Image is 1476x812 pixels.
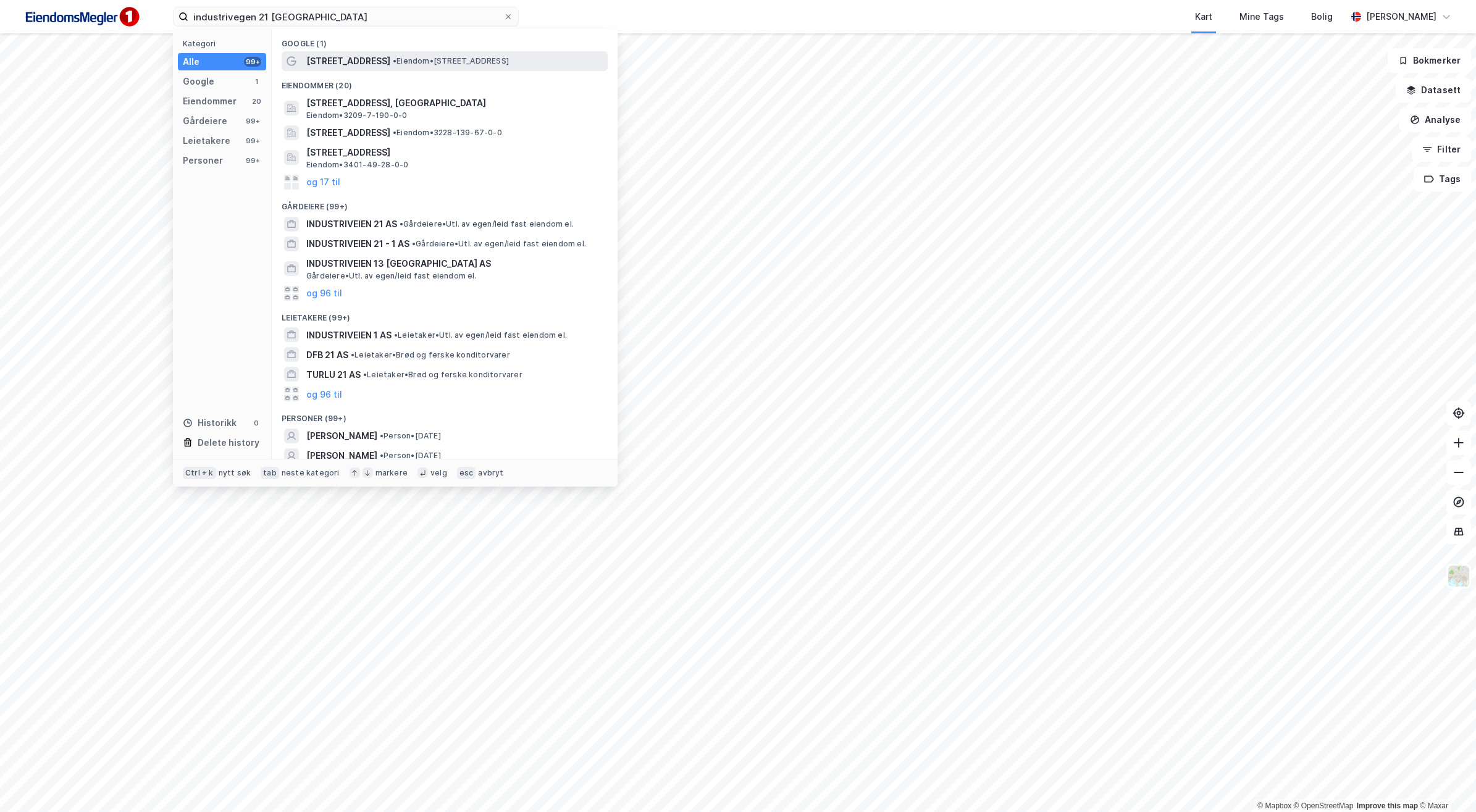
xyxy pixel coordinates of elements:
[272,29,618,51] div: Google (1)
[272,303,618,325] div: Leietakere (99+)
[306,448,377,463] span: [PERSON_NAME]
[457,467,476,479] div: esc
[306,271,477,281] span: Gårdeiere • Utl. av egen/leid fast eiendom el.
[272,192,618,214] div: Gårdeiere (99+)
[306,387,342,401] button: og 96 til
[251,96,261,106] div: 20
[1414,753,1476,812] iframe: Chat Widget
[393,56,509,66] span: Eiendom • [STREET_ADDRESS]
[1195,9,1212,24] div: Kart
[380,431,384,440] span: •
[306,175,340,190] button: og 17 til
[244,156,261,165] div: 99+
[1388,48,1471,73] button: Bokmerker
[183,114,227,128] div: Gårdeiere
[198,435,259,450] div: Delete history
[306,256,603,271] span: INDUSTRIVEIEN 13 [GEOGRAPHIC_DATA] AS
[1447,564,1470,588] img: Z
[1239,9,1284,24] div: Mine Tags
[1414,753,1476,812] div: Kontrollprogram for chat
[244,116,261,126] div: 99+
[412,239,586,249] span: Gårdeiere • Utl. av egen/leid fast eiendom el.
[272,71,618,93] div: Eiendommer (20)
[393,128,396,137] span: •
[393,128,502,138] span: Eiendom • 3228-139-67-0-0
[306,367,361,382] span: TURLU 21 AS
[306,328,392,343] span: INDUSTRIVEIEN 1 AS
[380,431,441,441] span: Person • [DATE]
[1366,9,1436,24] div: [PERSON_NAME]
[394,330,567,340] span: Leietaker • Utl. av egen/leid fast eiendom el.
[478,468,503,478] div: avbryt
[244,57,261,67] div: 99+
[1396,78,1471,103] button: Datasett
[400,219,403,228] span: •
[351,350,510,360] span: Leietaker • Brød og ferske konditorvarer
[393,56,396,65] span: •
[306,217,397,232] span: INDUSTRIVEIEN 21 AS
[306,160,408,170] span: Eiendom • 3401-49-28-0-0
[1412,137,1471,162] button: Filter
[183,133,230,148] div: Leietakere
[1294,802,1354,810] a: OpenStreetMap
[244,136,261,146] div: 99+
[183,416,237,430] div: Historikk
[183,39,266,48] div: Kategori
[306,286,342,301] button: og 96 til
[183,94,237,109] div: Eiendommer
[1257,802,1291,810] a: Mapbox
[282,468,340,478] div: neste kategori
[306,236,409,251] span: INDUSTRIVEIEN 21 - 1 AS
[430,468,447,478] div: velg
[306,54,390,69] span: [STREET_ADDRESS]
[188,7,503,26] input: Søk på adresse, matrikkel, gårdeiere, leietakere eller personer
[306,96,603,111] span: [STREET_ADDRESS], [GEOGRAPHIC_DATA]
[306,145,603,160] span: [STREET_ADDRESS]
[306,111,407,120] span: Eiendom • 3209-7-190-0-0
[1357,802,1418,810] a: Improve this map
[1311,9,1333,24] div: Bolig
[380,451,441,461] span: Person • [DATE]
[251,418,261,428] div: 0
[363,370,522,380] span: Leietaker • Brød og ferske konditorvarer
[400,219,574,229] span: Gårdeiere • Utl. av egen/leid fast eiendom el.
[1399,107,1471,132] button: Analyse
[20,3,143,31] img: F4PB6Px+NJ5v8B7XTbfpPpyloAAAAASUVORK5CYII=
[183,153,223,168] div: Personer
[183,467,216,479] div: Ctrl + k
[261,467,279,479] div: tab
[306,429,377,443] span: [PERSON_NAME]
[306,348,348,362] span: DFB 21 AS
[351,350,354,359] span: •
[183,54,199,69] div: Alle
[375,468,408,478] div: markere
[363,370,367,379] span: •
[394,330,398,340] span: •
[251,77,261,86] div: 1
[412,239,416,248] span: •
[219,468,251,478] div: nytt søk
[306,125,390,140] span: [STREET_ADDRESS]
[380,451,384,460] span: •
[183,74,214,89] div: Google
[1414,167,1471,191] button: Tags
[272,404,618,426] div: Personer (99+)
